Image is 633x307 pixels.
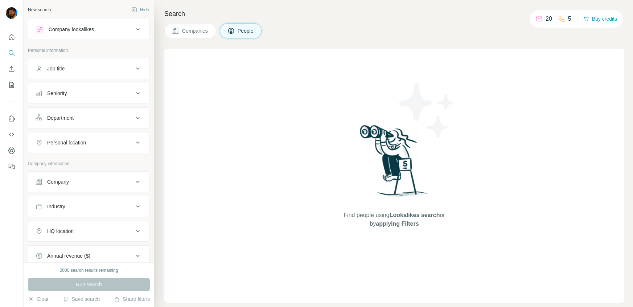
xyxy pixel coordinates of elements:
[6,160,17,173] button: Feedback
[28,109,149,127] button: Department
[28,85,149,102] button: Seniority
[28,222,149,240] button: HQ location
[47,114,74,122] div: Department
[126,4,154,15] button: Hide
[49,26,94,33] div: Company lookalikes
[47,203,65,210] div: Industry
[47,139,86,146] div: Personal location
[6,144,17,157] button: Dashboard
[6,30,17,44] button: Quick start
[6,7,17,19] img: Avatar
[47,228,74,235] div: HQ location
[583,14,617,24] button: Buy credits
[6,46,17,60] button: Search
[546,15,552,23] p: 20
[28,198,149,215] button: Industry
[394,78,460,143] img: Surfe Illustration - Stars
[28,47,150,54] p: Personal information
[47,90,67,97] div: Seniority
[238,27,254,34] span: People
[63,295,100,303] button: Save search
[6,78,17,91] button: My lists
[114,295,150,303] button: Share filters
[28,7,51,13] div: New search
[47,65,65,72] div: Job title
[47,178,69,185] div: Company
[376,221,419,227] span: applying Filters
[28,247,149,265] button: Annual revenue ($)
[28,60,149,77] button: Job title
[390,212,440,218] span: Lookalikes search
[28,173,149,191] button: Company
[164,9,624,19] h4: Search
[357,123,432,204] img: Surfe Illustration - Woman searching with binoculars
[6,62,17,75] button: Enrich CSV
[568,15,571,23] p: 5
[28,295,49,303] button: Clear
[28,134,149,151] button: Personal location
[28,21,149,38] button: Company lookalikes
[6,128,17,141] button: Use Surfe API
[182,27,209,34] span: Companies
[47,252,90,259] div: Annual revenue ($)
[28,160,150,167] p: Company information
[60,267,118,274] div: 2000 search results remaining
[336,211,452,228] span: Find people using or by
[6,112,17,125] button: Use Surfe on LinkedIn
